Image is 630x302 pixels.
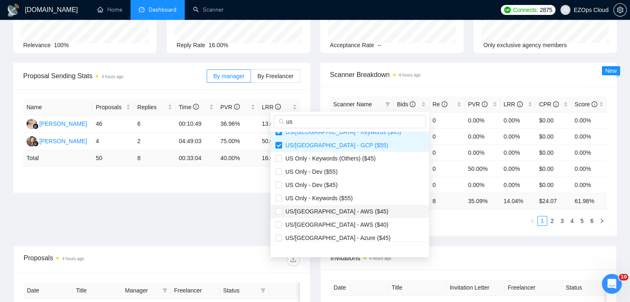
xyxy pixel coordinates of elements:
a: homeHome [97,6,122,13]
img: NK [27,136,37,146]
span: LRR [262,104,281,110]
span: US/[GEOGRAPHIC_DATA] - Azure ($45) [282,235,391,241]
span: right [599,218,604,223]
img: gigradar-bm.png [33,141,39,146]
td: 8 [134,150,175,166]
td: 0.00% [465,128,500,144]
button: right [597,216,607,226]
td: 0.00% [465,112,500,128]
td: 36.96% [217,115,258,133]
td: 0.00% [500,144,536,161]
li: 6 [587,216,597,226]
th: Manager [122,283,171,299]
a: 3 [558,216,567,225]
td: 0.00% [465,177,500,193]
li: 3 [557,216,567,226]
td: 50.00% [258,133,300,150]
span: Replies [137,103,166,112]
td: 0 [429,112,465,128]
td: 50 [92,150,134,166]
td: 00:10:49 [176,115,217,133]
span: By manager [213,73,244,79]
span: user [562,7,568,13]
td: 0.00% [571,112,607,128]
span: dashboard [139,7,145,12]
th: Status [562,280,620,296]
td: 0.00% [500,112,536,128]
button: download [287,253,300,266]
th: Invitation Letter [447,280,504,296]
td: 75.00% [217,133,258,150]
span: CPR [539,101,558,108]
button: setting [613,3,627,17]
td: 0 [429,128,465,144]
a: 4 [567,216,577,225]
li: Next Page [597,216,607,226]
span: US Only - Keywords ($55) [282,195,353,201]
span: Dashboard [149,6,176,13]
td: 61.98 % [571,193,607,209]
span: download [287,256,299,263]
span: Acceptance Rate [330,42,374,48]
td: 50.00% [465,161,500,177]
span: info-circle [517,101,523,107]
span: US/[GEOGRAPHIC_DATA] - Keywords ($45) [282,129,401,135]
span: PVR [220,104,240,110]
a: AJ[PERSON_NAME] [27,120,87,127]
td: $0.00 [536,128,571,144]
th: Freelancer [504,280,562,296]
td: 14.04 % [500,193,536,209]
span: Scanner Breakdown [330,70,607,80]
td: 40.00 % [217,150,258,166]
td: 16.00 % [258,150,300,166]
span: US/[GEOGRAPHIC_DATA] - AWS ($40) [282,221,389,228]
td: 4 [92,133,134,150]
a: 6 [587,216,596,225]
span: 2875 [540,5,552,14]
span: info-circle [410,101,415,107]
span: info-circle [234,104,240,110]
iframe: Intercom live chat [602,274,622,294]
span: By Freelancer [257,73,293,79]
th: Date [24,283,72,299]
img: gigradar-bm.png [33,123,39,129]
span: US/[GEOGRAPHIC_DATA] - GCP ($55) [282,142,388,149]
th: Date [331,280,389,296]
img: AJ [27,119,37,129]
span: info-circle [275,104,281,110]
span: left [530,218,535,223]
span: PVR [468,101,488,108]
th: Freelancer [171,283,220,299]
a: 5 [577,216,587,225]
span: Time [179,104,199,110]
span: -- [377,42,381,48]
div: Proposals [24,253,162,266]
time: 4 hours ago [101,74,123,79]
td: Total [23,150,92,166]
time: 4 hours ago [399,73,421,77]
td: 0.00% [500,128,536,144]
span: info-circle [193,104,199,110]
span: filter [259,284,267,297]
th: Title [72,283,121,299]
td: 0.00% [571,144,607,161]
td: 13.04% [258,115,300,133]
td: 0.00% [571,128,607,144]
a: 2 [548,216,557,225]
span: New [605,67,617,74]
span: US/[GEOGRAPHIC_DATA] - AWS ($45) [282,208,389,215]
div: [PERSON_NAME] [39,137,87,146]
span: info-circle [591,101,597,107]
span: Connects: [513,5,538,14]
td: $0.00 [536,161,571,177]
span: Only exclusive agency members [483,42,567,48]
td: 00:33:04 [176,150,217,166]
th: Title [389,280,447,296]
span: Scanner Name [333,101,372,108]
td: 0.00% [500,161,536,177]
span: 16.00% [209,42,228,48]
td: 2 [134,133,175,150]
span: filter [162,288,167,293]
td: $ 24.07 [536,193,571,209]
span: filter [384,98,392,110]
